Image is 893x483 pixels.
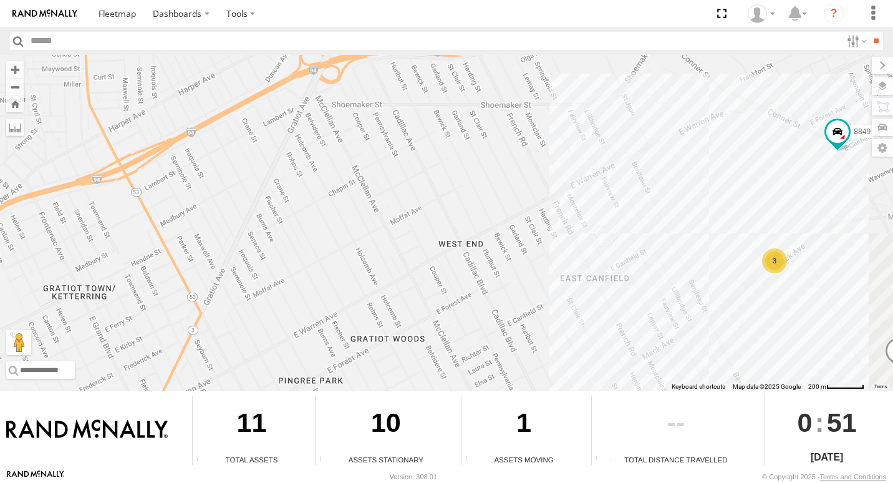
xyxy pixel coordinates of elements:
span: 51 [827,396,857,449]
span: Map data ©2025 Google [733,383,801,390]
div: Total distance travelled by all assets within specified date range and applied filters [592,456,611,465]
button: Zoom Home [6,95,24,112]
div: [DATE] [765,450,888,465]
div: 11 [193,396,311,454]
span: 8849 [854,127,871,135]
a: Terms and Conditions [820,473,886,481]
div: Assets Moving [461,454,587,465]
img: Rand McNally [6,419,168,441]
label: Search Filter Options [842,32,869,50]
div: : [765,396,888,449]
div: Total Assets [193,454,311,465]
label: Map Settings [872,139,893,157]
div: Version: 308.01 [390,473,437,481]
img: rand-logo.svg [12,9,77,18]
i: ? [824,4,844,24]
div: Total number of Enabled Assets [193,456,211,465]
div: Total number of assets current stationary. [316,456,334,465]
div: Total Distance Travelled [592,454,761,465]
button: Keyboard shortcuts [672,383,725,391]
div: © Copyright 2025 - [762,473,886,481]
a: Visit our Website [7,471,64,483]
div: Total number of assets current in transit. [461,456,480,465]
div: 3 [762,248,787,273]
div: 1 [461,396,587,454]
span: 200 m [808,383,826,390]
button: Zoom in [6,61,24,78]
span: 0 [798,396,813,449]
div: Valeo Dash [743,4,780,23]
button: Map Scale: 200 m per 57 pixels [804,383,868,391]
div: Assets Stationary [316,454,456,465]
label: Measure [6,119,24,136]
button: Drag Pegman onto the map to open Street View [6,330,31,355]
button: Zoom out [6,78,24,95]
div: 10 [316,396,456,454]
a: Terms (opens in new tab) [874,384,887,389]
